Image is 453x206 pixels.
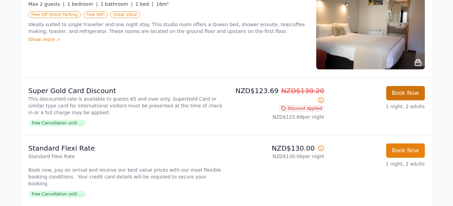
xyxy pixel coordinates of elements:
p: 1 night, 2 adults [330,160,425,167]
p: NZD$123.69 [229,86,324,105]
p: Super Gold Card Discount [29,86,224,96]
div: Show more > [29,36,308,43]
span: 1 bathroom | [100,1,133,7]
span: Free Cancellation until ... [29,191,86,198]
span: Free WiFi [83,11,108,18]
span: NZD$130.20 [281,87,324,95]
span: Great Value [110,11,140,18]
p: 1 night, 2 adults [330,103,425,110]
p: NZD$130.00 [229,143,324,153]
span: 16m² [156,1,169,7]
p: This discounted rate is available to guests 65 and over only. SuperGold Card or similar type card... [29,96,224,116]
p: Ideally suited to single traveller and one night stay. This studio room offers a Queen bed, showe... [29,21,308,35]
button: Book Now [386,86,425,100]
span: 1 bed | [135,1,153,7]
p: NZD$130.00 per night [229,153,324,160]
span: Free Off-Street Parking [29,11,81,18]
span: Max 2 guests | [29,1,65,7]
p: NZD$123.69 per night [229,114,324,120]
span: 1 bedroom | [67,1,98,7]
p: Standard Flexi Rate Book now, pay on arrival and receive our best value prices with our most flex... [29,153,224,187]
p: Standard Flexi Rate [29,143,224,153]
button: Book Now [386,143,425,158]
span: Discount Applied [279,105,324,112]
span: Free Cancellation until ... [29,120,86,126]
